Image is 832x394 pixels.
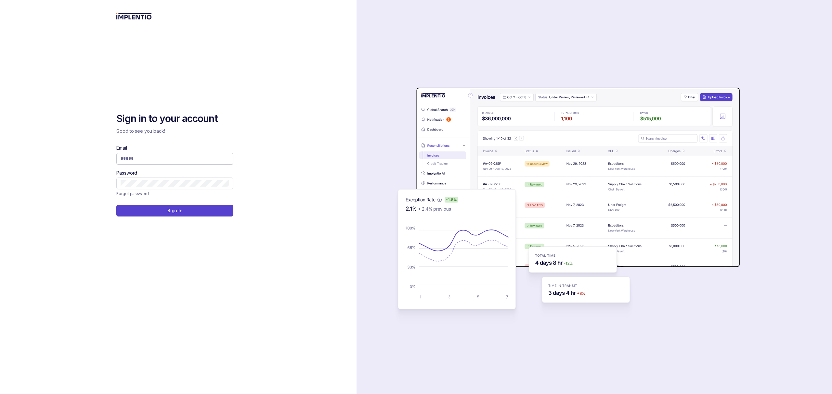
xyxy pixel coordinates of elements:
[116,205,233,216] button: Sign In
[116,112,233,125] h2: Sign in to your account
[116,145,127,151] label: Email
[116,191,149,197] a: Link Forgot password
[116,191,149,197] p: Forgot password
[116,13,152,19] img: logo
[116,128,233,134] p: Good to see you back!
[167,207,183,214] p: Sign In
[116,170,137,176] label: Password
[375,67,742,327] img: signin-background.svg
